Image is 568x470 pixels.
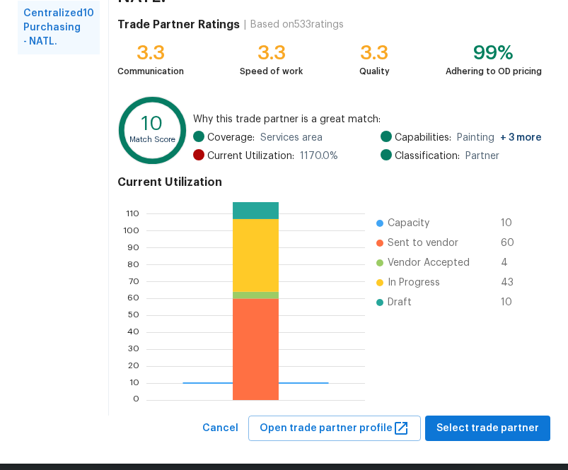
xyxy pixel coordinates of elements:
[117,175,542,189] h4: Current Utilization
[501,256,523,270] span: 4
[501,276,523,290] span: 43
[207,149,294,163] span: Current Utilization:
[127,260,139,269] text: 80
[133,395,139,404] text: 0
[128,311,139,319] text: 50
[250,18,344,32] div: Based on 533 ratings
[395,131,451,145] span: Capabilities:
[83,6,94,49] span: 10
[501,295,523,310] span: 10
[300,149,338,163] span: 1170.0 %
[127,243,139,252] text: 90
[240,46,303,60] div: 3.3
[23,6,83,49] span: Centralized Purchasing - NATL.
[260,420,410,437] span: Open trade partner profile
[197,416,244,442] button: Cancel
[117,46,184,60] div: 3.3
[129,277,139,286] text: 70
[193,112,542,127] span: Why this trade partner is a great match:
[127,328,139,336] text: 40
[240,18,250,32] div: |
[129,136,175,143] text: Match Score
[127,294,139,302] text: 60
[202,420,238,437] span: Cancel
[501,236,523,250] span: 60
[388,276,440,290] span: In Progress
[359,64,390,78] div: Quality
[128,361,139,370] text: 20
[388,216,429,230] span: Capacity
[123,226,139,235] text: 100
[501,216,523,230] span: 10
[129,378,139,387] text: 10
[457,131,542,145] span: Painting
[465,149,499,163] span: Partner
[126,209,139,218] text: 110
[141,114,163,134] text: 10
[260,131,323,145] span: Services area
[240,64,303,78] div: Speed of work
[388,295,412,310] span: Draft
[117,18,240,32] h4: Trade Partner Ratings
[436,420,539,437] span: Select trade partner
[128,344,139,353] text: 30
[207,131,255,145] span: Coverage:
[248,416,421,442] button: Open trade partner profile
[388,256,470,270] span: Vendor Accepted
[359,46,390,60] div: 3.3
[395,149,460,163] span: Classification:
[500,133,542,143] span: + 3 more
[446,64,542,78] div: Adhering to OD pricing
[117,64,184,78] div: Communication
[388,236,458,250] span: Sent to vendor
[425,416,550,442] button: Select trade partner
[446,46,542,60] div: 99%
